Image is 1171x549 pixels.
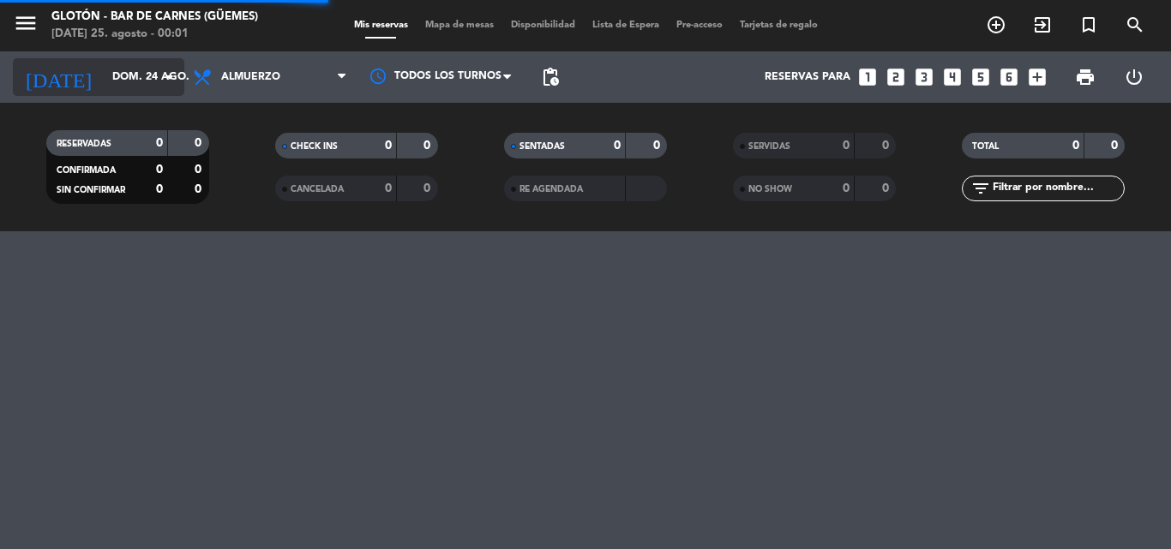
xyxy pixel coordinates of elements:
[1078,15,1099,35] i: turned_in_not
[1125,15,1145,35] i: search
[195,164,205,176] strong: 0
[970,178,991,199] i: filter_list
[291,142,338,151] span: CHECK INS
[519,142,565,151] span: SENTADAS
[51,9,258,26] div: Glotón - Bar de Carnes (Güemes)
[1124,67,1144,87] i: power_settings_new
[345,21,417,30] span: Mis reservas
[57,186,125,194] span: SIN CONFIRMAR
[291,185,344,194] span: CANCELADA
[913,66,935,88] i: looks_3
[885,66,907,88] i: looks_two
[417,21,502,30] span: Mapa de mesas
[748,142,790,151] span: SERVIDAS
[1026,66,1048,88] i: add_box
[843,140,850,152] strong: 0
[1072,140,1079,152] strong: 0
[156,164,163,176] strong: 0
[972,142,999,151] span: TOTAL
[986,15,1006,35] i: add_circle_outline
[998,66,1020,88] i: looks_6
[1111,140,1121,152] strong: 0
[13,58,104,96] i: [DATE]
[221,71,280,83] span: Almuerzo
[156,137,163,149] strong: 0
[1109,51,1158,103] div: LOG OUT
[584,21,668,30] span: Lista de Espera
[882,140,892,152] strong: 0
[195,137,205,149] strong: 0
[519,185,583,194] span: RE AGENDADA
[159,67,180,87] i: arrow_drop_down
[13,10,39,42] button: menu
[653,140,664,152] strong: 0
[856,66,879,88] i: looks_one
[385,182,392,194] strong: 0
[882,182,892,194] strong: 0
[385,140,392,152] strong: 0
[970,66,992,88] i: looks_5
[748,185,792,194] span: NO SHOW
[57,166,116,175] span: CONFIRMADA
[731,21,826,30] span: Tarjetas de regalo
[57,140,111,148] span: RESERVADAS
[843,182,850,194] strong: 0
[941,66,964,88] i: looks_4
[13,10,39,36] i: menu
[156,183,163,195] strong: 0
[1032,15,1053,35] i: exit_to_app
[502,21,584,30] span: Disponibilidad
[423,140,434,152] strong: 0
[614,140,621,152] strong: 0
[423,182,434,194] strong: 0
[668,21,731,30] span: Pre-acceso
[51,26,258,43] div: [DATE] 25. agosto - 00:01
[991,179,1124,198] input: Filtrar por nombre...
[1075,67,1096,87] span: print
[195,183,205,195] strong: 0
[540,67,561,87] span: pending_actions
[765,71,850,83] span: Reservas para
